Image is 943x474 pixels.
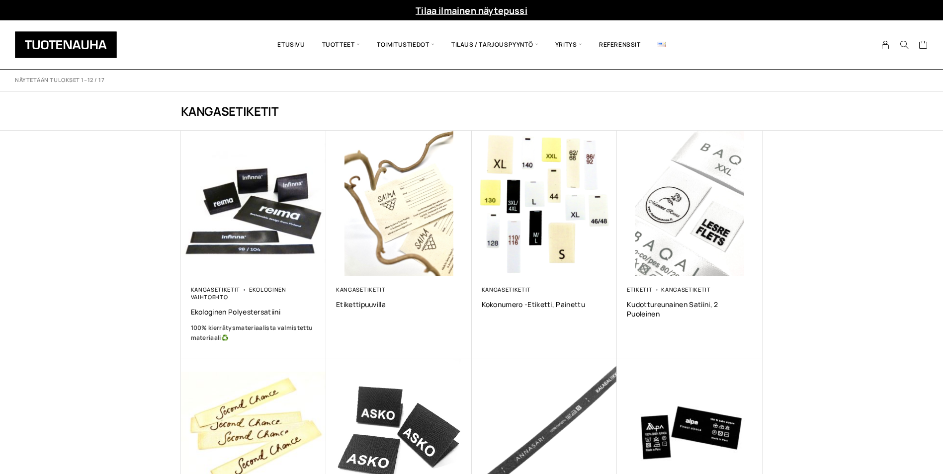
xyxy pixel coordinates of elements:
button: Search [895,40,914,49]
a: Kangasetiketit [661,286,711,293]
span: Tuotteet [314,28,368,62]
a: Referenssit [591,28,649,62]
span: Tilaus / Tarjouspyyntö [443,28,547,62]
a: Kangasetiketit [191,286,241,293]
a: Kudottureunainen satiini, 2 puoleinen [627,300,753,318]
a: 100% kierrätysmateriaalista valmistettu materiaali♻️ [191,323,317,343]
a: Ekologinen polyestersatiini [191,307,317,316]
a: Kangasetiketit [482,286,531,293]
img: Tuotenauha Oy [15,31,117,58]
a: Cart [919,40,928,52]
p: Näytetään tulokset 1–12 / 17 [15,77,104,84]
a: Kokonumero -etiketti, Painettu [482,300,607,309]
a: My Account [876,40,895,49]
span: Yritys [547,28,591,62]
h1: Kangasetiketit [181,103,763,119]
a: Kangasetiketit [336,286,386,293]
a: Tilaa ilmainen näytepussi [416,4,527,16]
a: Ekologinen vaihtoehto [191,286,286,301]
a: Etiketit [627,286,653,293]
span: Toimitustiedot [368,28,443,62]
a: Etikettipuuvilla [336,300,462,309]
img: English [658,42,666,47]
b: 100% kierrätysmateriaalista valmistettu materiaali [191,323,313,342]
p: ♻️ [191,323,317,343]
a: Etusivu [269,28,313,62]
